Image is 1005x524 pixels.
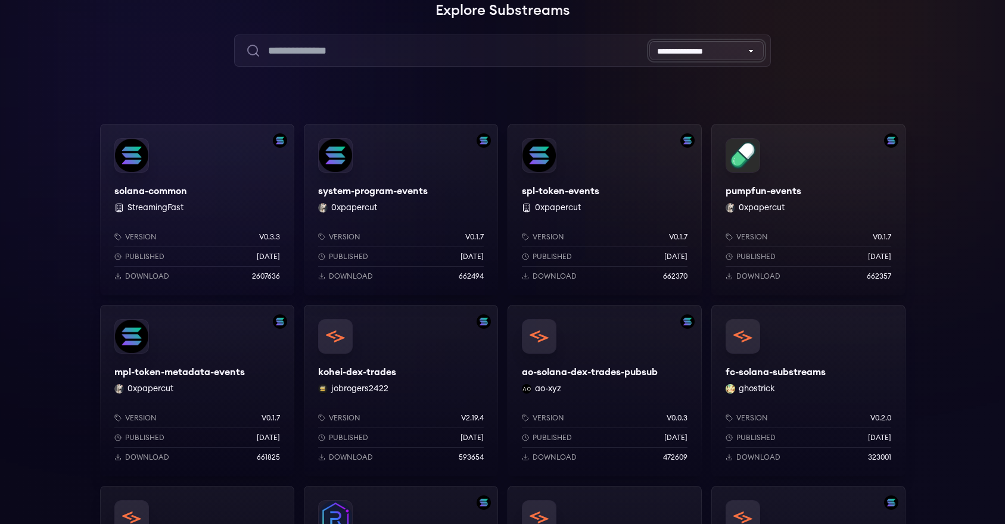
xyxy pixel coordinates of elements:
[329,252,368,261] p: Published
[736,272,780,281] p: Download
[736,453,780,462] p: Download
[868,433,891,442] p: [DATE]
[329,272,373,281] p: Download
[680,314,695,329] img: Filter by solana network
[465,232,484,242] p: v0.1.7
[125,413,157,423] p: Version
[304,124,498,295] a: Filter by solana networksystem-program-eventssystem-program-events0xpapercut 0xpapercutVersionv0....
[459,272,484,281] p: 662494
[273,133,287,148] img: Filter by solana network
[329,413,360,423] p: Version
[252,272,280,281] p: 2607636
[736,433,776,442] p: Published
[459,453,484,462] p: 593654
[868,453,891,462] p: 323001
[680,133,695,148] img: Filter by solana network
[257,453,280,462] p: 661825
[533,232,564,242] p: Version
[331,202,377,214] button: 0xpapercut
[739,202,785,214] button: 0xpapercut
[664,252,687,261] p: [DATE]
[461,433,484,442] p: [DATE]
[669,232,687,242] p: v0.1.7
[125,252,164,261] p: Published
[533,433,572,442] p: Published
[667,413,687,423] p: v0.0.3
[477,314,491,329] img: Filter by solana network
[873,232,891,242] p: v0.1.7
[884,495,898,510] img: Filter by solana network
[535,202,581,214] button: 0xpapercut
[262,413,280,423] p: v0.1.7
[100,124,294,295] a: Filter by solana networksolana-commonsolana-common StreamingFastVersionv0.3.3Published[DATE]Downl...
[125,272,169,281] p: Download
[533,252,572,261] p: Published
[508,124,702,295] a: Filter by solana networkspl-token-eventsspl-token-events 0xpapercutVersionv0.1.7Published[DATE]Do...
[535,383,561,395] button: ao-xyz
[257,433,280,442] p: [DATE]
[533,453,577,462] p: Download
[100,305,294,476] a: Filter by solana networkmpl-token-metadata-eventsmpl-token-metadata-events0xpapercut 0xpapercutVe...
[711,124,906,295] a: Filter by solana networkpumpfun-eventspumpfun-events0xpapercut 0xpapercutVersionv0.1.7Published[D...
[736,252,776,261] p: Published
[663,453,687,462] p: 472609
[663,272,687,281] p: 662370
[127,202,183,214] button: StreamingFast
[125,232,157,242] p: Version
[273,314,287,329] img: Filter by solana network
[664,433,687,442] p: [DATE]
[711,305,906,476] a: fc-solana-substreamsfc-solana-substreamsghostrick ghostrickVersionv0.2.0Published[DATE]Download32...
[508,305,702,476] a: Filter by solana networkao-solana-dex-trades-pubsubao-solana-dex-trades-pubsubao-xyz ao-xyzVersio...
[259,232,280,242] p: v0.3.3
[329,453,373,462] p: Download
[884,133,898,148] img: Filter by solana network
[329,433,368,442] p: Published
[868,252,891,261] p: [DATE]
[736,232,768,242] p: Version
[477,495,491,510] img: Filter by solana network
[331,383,388,395] button: jobrogers2422
[127,383,173,395] button: 0xpapercut
[461,413,484,423] p: v2.19.4
[533,272,577,281] p: Download
[125,453,169,462] p: Download
[461,252,484,261] p: [DATE]
[304,305,498,476] a: Filter by solana networkkohei-dex-tradeskohei-dex-tradesjobrogers2422 jobrogers2422Versionv2.19.4...
[736,413,768,423] p: Version
[739,383,775,395] button: ghostrick
[533,413,564,423] p: Version
[867,272,891,281] p: 662357
[125,433,164,442] p: Published
[870,413,891,423] p: v0.2.0
[257,252,280,261] p: [DATE]
[477,133,491,148] img: Filter by solana network
[329,232,360,242] p: Version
